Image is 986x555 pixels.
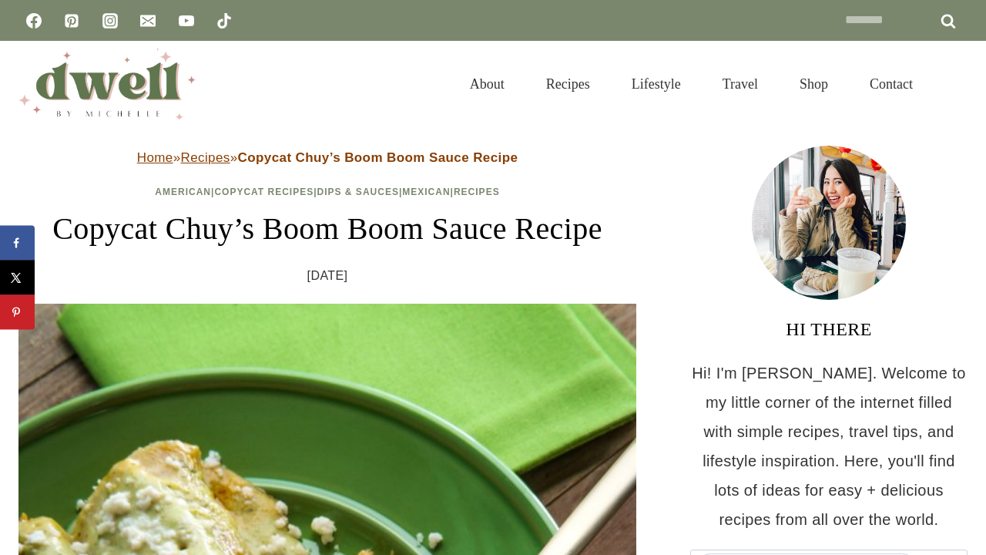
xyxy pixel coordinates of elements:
[525,57,611,111] a: Recipes
[18,5,49,36] a: Facebook
[454,187,500,197] a: Recipes
[155,187,211,197] a: American
[317,187,399,197] a: Dips & Sauces
[702,57,779,111] a: Travel
[402,187,450,197] a: Mexican
[137,150,518,165] span: » »
[849,57,934,111] a: Contact
[18,206,636,252] h1: Copycat Chuy’s Boom Boom Sauce Recipe
[132,5,163,36] a: Email
[18,49,196,119] img: DWELL by michelle
[307,264,348,288] time: [DATE]
[690,315,968,343] h3: HI THERE
[95,5,126,36] a: Instagram
[611,57,702,111] a: Lifestyle
[56,5,87,36] a: Pinterest
[449,57,525,111] a: About
[137,150,173,165] a: Home
[181,150,230,165] a: Recipes
[155,187,499,197] span: | | | |
[779,57,849,111] a: Shop
[171,5,202,36] a: YouTube
[238,150,518,165] strong: Copycat Chuy’s Boom Boom Sauce Recipe
[690,358,968,534] p: Hi! I'm [PERSON_NAME]. Welcome to my little corner of the internet filled with simple recipes, tr...
[941,71,968,97] button: View Search Form
[449,57,934,111] nav: Primary Navigation
[209,5,240,36] a: TikTok
[214,187,314,197] a: Copycat Recipes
